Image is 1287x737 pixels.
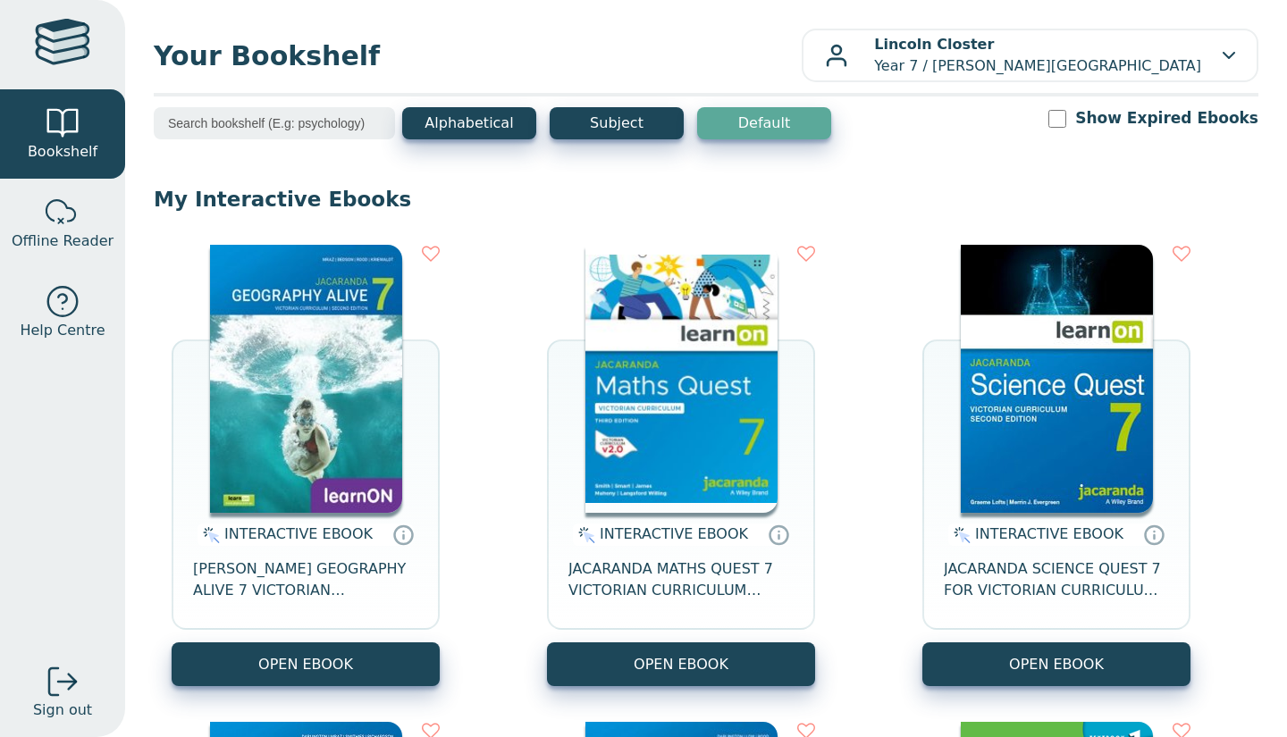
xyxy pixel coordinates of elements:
[975,525,1123,542] span: INTERACTIVE EBOOK
[172,642,440,686] button: OPEN EBOOK
[961,245,1153,513] img: 329c5ec2-5188-ea11-a992-0272d098c78b.jpg
[12,230,114,252] span: Offline Reader
[1075,107,1258,130] label: Show Expired Ebooks
[768,523,789,545] a: Interactive eBooks are accessed online via the publisher’s portal. They contain interactive resou...
[1143,523,1165,545] a: Interactive eBooks are accessed online via the publisher’s portal. They contain interactive resou...
[193,558,418,601] span: [PERSON_NAME] GEOGRAPHY ALIVE 7 VICTORIAN CURRICULUM LEARNON EBOOK 2E
[802,29,1258,82] button: Lincoln ClosterYear 7 / [PERSON_NAME][GEOGRAPHIC_DATA]
[550,107,684,139] button: Subject
[697,107,831,139] button: Default
[874,36,994,53] b: Lincoln Closter
[547,642,815,686] button: OPEN EBOOK
[585,245,778,513] img: b87b3e28-4171-4aeb-a345-7fa4fe4e6e25.jpg
[154,107,395,139] input: Search bookshelf (E.g: psychology)
[392,523,414,545] a: Interactive eBooks are accessed online via the publisher’s portal. They contain interactive resou...
[210,245,402,513] img: cc9fd0c4-7e91-e911-a97e-0272d098c78b.jpg
[600,525,748,542] span: INTERACTIVE EBOOK
[28,141,97,163] span: Bookshelf
[948,524,971,546] img: interactive.svg
[20,320,105,341] span: Help Centre
[874,34,1201,77] p: Year 7 / [PERSON_NAME][GEOGRAPHIC_DATA]
[402,107,536,139] button: Alphabetical
[224,525,373,542] span: INTERACTIVE EBOOK
[154,36,802,76] span: Your Bookshelf
[198,524,220,546] img: interactive.svg
[573,524,595,546] img: interactive.svg
[922,642,1190,686] button: OPEN EBOOK
[944,558,1169,601] span: JACARANDA SCIENCE QUEST 7 FOR VICTORIAN CURRICULUM LEARNON 2E EBOOK
[154,186,1258,213] p: My Interactive Ebooks
[568,558,794,601] span: JACARANDA MATHS QUEST 7 VICTORIAN CURRICULUM LEARNON EBOOK 3E
[33,699,92,721] span: Sign out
